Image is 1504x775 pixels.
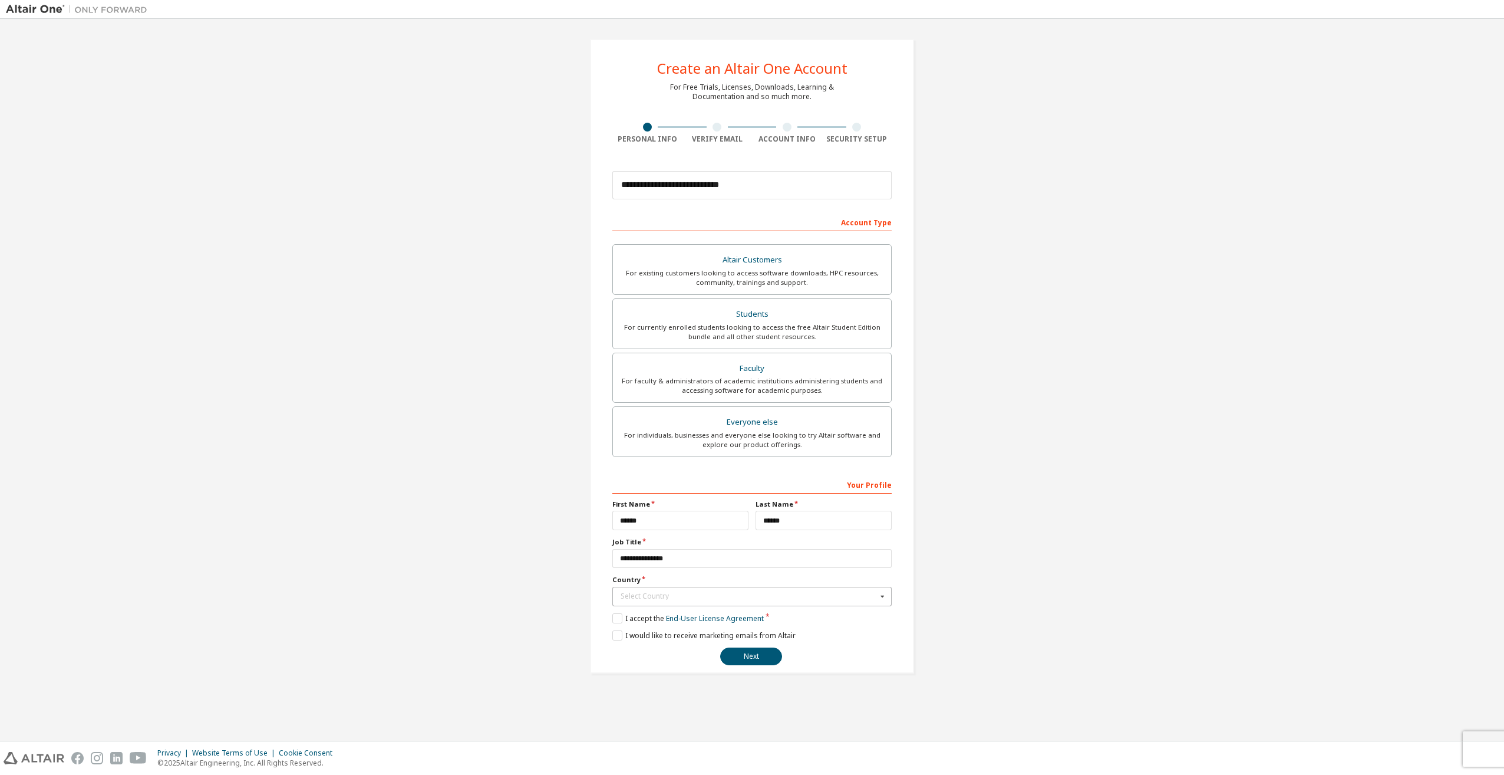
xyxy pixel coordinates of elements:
img: youtube.svg [130,752,147,764]
div: Website Terms of Use [192,748,279,758]
img: linkedin.svg [110,752,123,764]
label: Job Title [612,537,892,547]
div: Create an Altair One Account [657,61,847,75]
label: Last Name [756,500,892,509]
p: © 2025 Altair Engineering, Inc. All Rights Reserved. [157,758,339,768]
div: Security Setup [822,134,892,144]
img: Altair One [6,4,153,15]
div: Privacy [157,748,192,758]
div: Your Profile [612,475,892,494]
label: Country [612,575,892,584]
div: Account Type [612,212,892,231]
label: I accept the [612,613,764,623]
div: Students [620,306,884,323]
a: End-User License Agreement [666,613,764,623]
div: For Free Trials, Licenses, Downloads, Learning & Documentation and so much more. [670,83,834,101]
div: For individuals, businesses and everyone else looking to try Altair software and explore our prod... [620,431,884,449]
div: Personal Info [612,134,682,144]
div: Cookie Consent [279,748,339,758]
div: Account Info [752,134,822,144]
div: For existing customers looking to access software downloads, HPC resources, community, trainings ... [620,268,884,287]
div: For currently enrolled students looking to access the free Altair Student Edition bundle and all ... [620,323,884,341]
img: facebook.svg [71,752,84,764]
button: Next [720,648,782,665]
div: For faculty & administrators of academic institutions administering students and accessing softwa... [620,376,884,395]
div: Select Country [621,593,877,600]
div: Altair Customers [620,252,884,268]
label: I would like to receive marketing emails from Altair [612,630,796,641]
div: Everyone else [620,414,884,431]
div: Verify Email [682,134,753,144]
img: instagram.svg [91,752,103,764]
img: altair_logo.svg [4,752,64,764]
label: First Name [612,500,748,509]
div: Faculty [620,360,884,377]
